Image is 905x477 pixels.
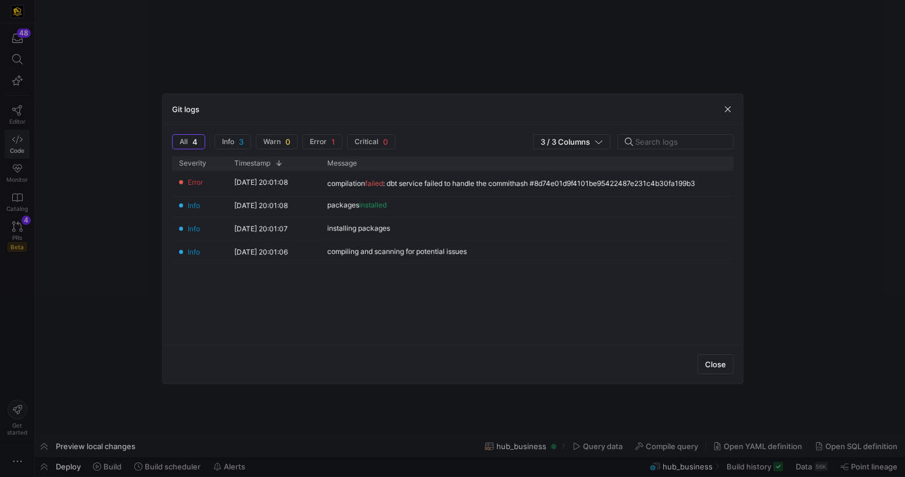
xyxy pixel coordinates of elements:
span: failed [365,179,383,188]
span: Info [188,199,200,211]
span: Critical [355,138,378,146]
span: 3 / 3 Columns [541,137,595,146]
y42-timestamp-cell-renderer: [DATE] 20:01:08 [234,176,288,188]
y42-timestamp-cell-renderer: [DATE] 20:01:08 [234,199,288,211]
span: Error [310,138,327,146]
span: Error [188,176,203,188]
span: Info [188,223,200,235]
button: Warn0 [256,134,298,149]
span: 1 [331,137,335,146]
button: 3 / 3 Columns [533,134,610,149]
span: 0 [383,137,388,146]
span: 0 [285,137,290,146]
span: 3 [239,137,244,146]
span: Warn [263,138,281,146]
div: installing packages [327,224,390,232]
input: Search logs [635,137,724,146]
div: compilation : dbt service failed to handle the commithash #8d74e01d9f4101be95422487e231c4b30fa199b3 [327,180,695,188]
span: installed [359,200,387,209]
span: Timestamp [234,159,270,167]
span: Message [327,159,357,167]
span: Close [705,360,726,369]
div: compiling and scanning for potential issues [327,248,467,256]
y42-timestamp-cell-renderer: [DATE] 20:01:06 [234,246,288,258]
span: Info [188,246,200,258]
span: 4 [192,137,198,146]
button: All4 [172,134,205,149]
button: Info3 [214,134,251,149]
button: Close [697,354,734,374]
y42-timestamp-cell-renderer: [DATE] 20:01:07 [234,223,288,235]
h3: Git logs [172,105,199,114]
div: packages [327,201,387,209]
button: Error1 [302,134,342,149]
span: Info [222,138,234,146]
span: Severity [179,159,206,167]
button: Critical0 [347,134,395,149]
span: All [180,138,188,146]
